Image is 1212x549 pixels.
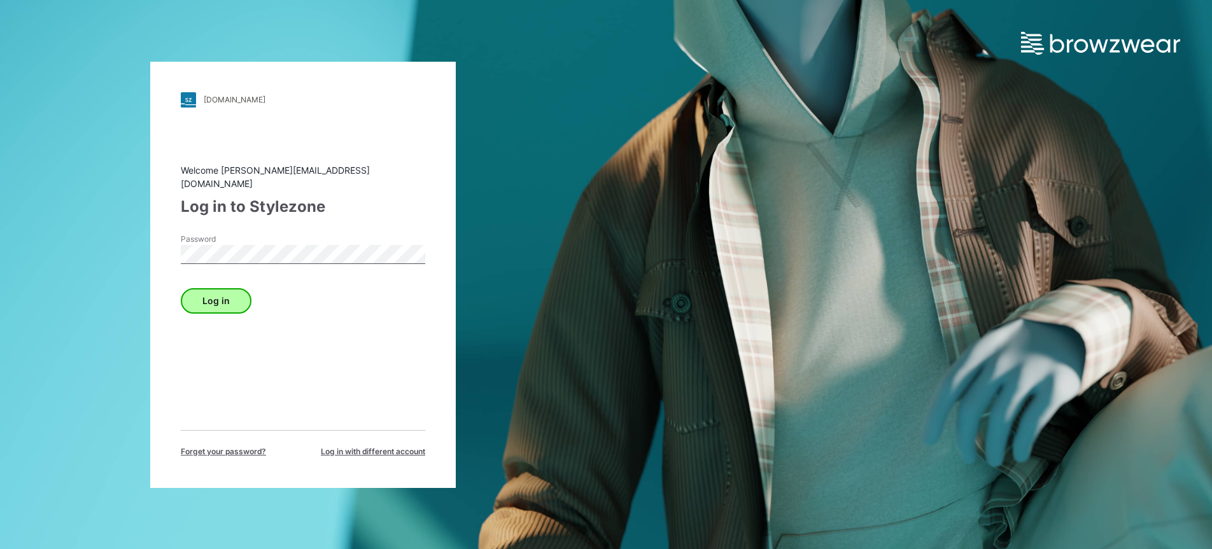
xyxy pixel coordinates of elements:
[181,163,425,190] div: Welcome [PERSON_NAME][EMAIL_ADDRESS][DOMAIN_NAME]
[321,446,425,457] span: Log in with different account
[204,95,265,104] div: [DOMAIN_NAME]
[181,446,266,457] span: Forget your password?
[181,92,196,108] img: stylezone-logo.562084cfcfab977791bfbf7441f1a819.svg
[181,233,270,245] label: Password
[181,195,425,218] div: Log in to Stylezone
[1021,32,1180,55] img: browzwear-logo.e42bd6dac1945053ebaf764b6aa21510.svg
[181,92,425,108] a: [DOMAIN_NAME]
[181,288,251,314] button: Log in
